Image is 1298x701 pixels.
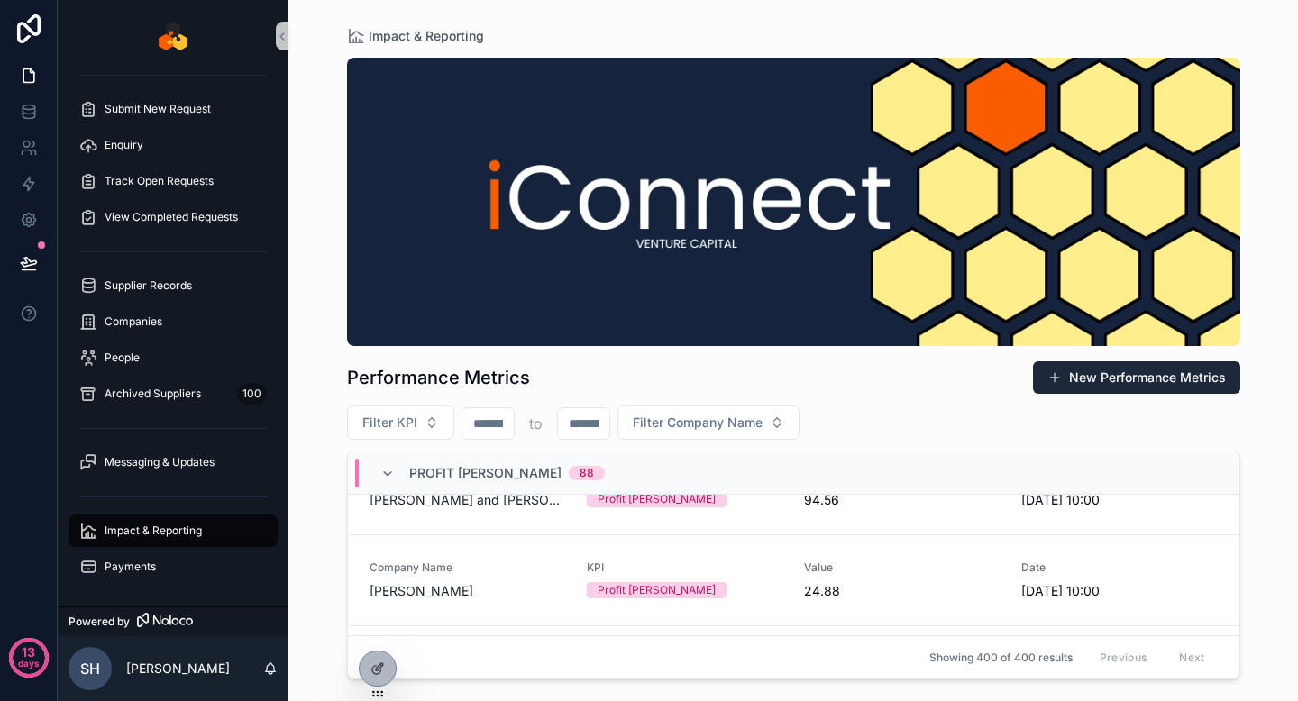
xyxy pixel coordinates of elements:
img: App logo [159,22,187,50]
span: Supplier Records [105,278,192,293]
div: Profit [PERSON_NAME] [598,582,716,598]
span: Payments [105,560,156,574]
span: Archived Suppliers [105,387,201,401]
div: 100 [237,383,267,405]
a: Impact & Reporting [347,27,484,45]
span: People [105,350,140,365]
a: People [69,341,278,374]
span: Profit [PERSON_NAME] [409,464,562,482]
span: Track Open Requests [105,174,214,188]
button: Select Button [617,405,800,440]
button: New Performance Metrics [1033,361,1240,394]
span: Messaging & Updates [105,455,215,469]
a: Supplier Records [69,269,278,302]
span: KPI [587,560,782,575]
p: 13 [22,643,35,661]
a: [PERSON_NAME] [370,582,473,600]
a: [PERSON_NAME] and [PERSON_NAME] [370,491,565,509]
span: Powered by [69,615,130,629]
p: to [529,413,543,434]
a: Messaging & Updates [69,446,278,478]
span: sh [80,658,100,679]
span: Company Name [370,560,565,575]
span: Impact & Reporting [105,523,202,538]
span: 24.88 [804,582,1000,600]
a: Payments [69,551,278,583]
a: Companies [69,305,278,338]
a: Submit New Request [69,93,278,125]
span: Filter KPI [362,414,417,432]
span: [DATE] 10:00 [1021,582,1217,600]
a: Archived Suppliers100 [69,378,278,410]
button: Select Button [347,405,454,440]
span: Value [804,560,1000,575]
div: Profit [PERSON_NAME] [598,491,716,507]
span: Submit New Request [105,102,211,116]
span: Companies [105,314,162,329]
span: Enquiry [105,138,143,152]
span: Impact & Reporting [369,27,484,45]
a: Powered by [58,606,288,636]
a: View Completed Requests [69,201,278,233]
span: [DATE] 10:00 [1021,491,1217,509]
a: Track Open Requests [69,165,278,197]
span: Showing 400 of 400 results [929,651,1073,665]
p: [PERSON_NAME] [126,660,230,678]
a: Impact & Reporting [69,514,278,547]
span: Filter Company Name [633,414,763,432]
span: Date [1021,560,1217,575]
h1: Performance Metrics [347,365,530,390]
p: days [18,651,40,676]
a: Enquiry [69,129,278,161]
div: 88 [580,466,594,480]
a: Company Name[PERSON_NAME]KPIProfit [PERSON_NAME]Value24.88Date[DATE] 10:00 [348,534,1239,625]
span: 94.56 [804,491,1000,509]
span: View Completed Requests [105,210,238,224]
div: scrollable content [58,72,288,606]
